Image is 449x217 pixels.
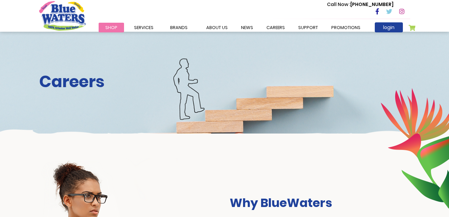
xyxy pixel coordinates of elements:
[170,24,188,31] span: Brands
[39,72,410,91] h2: Careers
[234,23,260,32] a: News
[327,1,350,8] span: Call Now :
[292,23,325,32] a: support
[260,23,292,32] a: careers
[39,1,86,30] a: store logo
[327,1,394,8] p: [PHONE_NUMBER]
[230,196,410,210] h3: Why BlueWaters
[375,22,403,32] a: login
[325,23,367,32] a: Promotions
[134,24,153,31] span: Services
[105,24,117,31] span: Shop
[380,88,449,209] img: career-intro-leaves.png
[200,23,234,32] a: about us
